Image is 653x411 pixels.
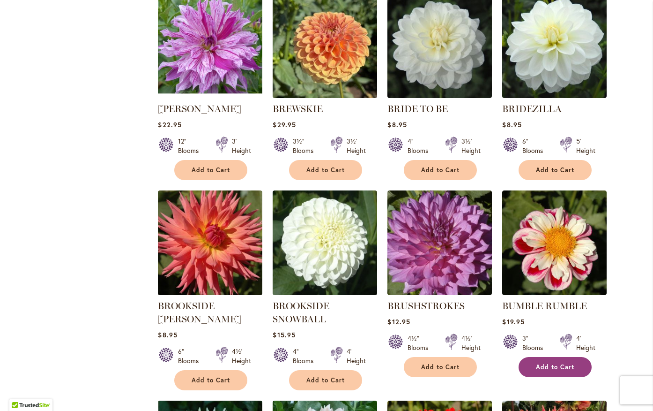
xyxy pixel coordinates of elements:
button: Add to Cart [174,370,247,390]
div: 4" Blooms [293,347,319,365]
div: 4' Height [347,347,366,365]
img: BRUSHSTROKES [387,190,492,295]
button: Add to Cart [404,357,477,377]
div: 4½" Blooms [408,334,434,352]
span: Add to Cart [536,363,574,371]
span: Add to Cart [192,166,230,174]
a: BROOKSIDE CHERI [158,288,262,297]
button: Add to Cart [289,370,362,390]
a: Brandon Michael [158,91,262,100]
img: BROOKSIDE SNOWBALL [273,190,377,295]
button: Add to Cart [519,160,592,180]
button: Add to Cart [174,160,247,180]
div: 3' Height [232,137,251,155]
span: $19.95 [502,317,524,326]
img: BUMBLE RUMBLE [502,190,607,295]
span: $8.95 [387,120,407,129]
div: 3½' Height [461,137,481,155]
img: BROOKSIDE CHERI [158,190,262,295]
a: BRIDEZILLA [502,103,562,114]
div: 3½' Height [347,137,366,155]
a: BUMBLE RUMBLE [502,300,587,312]
a: BREWSKIE [273,91,377,100]
div: 4½' Height [232,347,251,365]
div: 4" Blooms [408,137,434,155]
a: BRIDE TO BE [387,91,492,100]
span: $29.95 [273,120,296,129]
button: Add to Cart [289,160,362,180]
span: Add to Cart [192,376,230,384]
span: Add to Cart [421,363,460,371]
span: Add to Cart [421,166,460,174]
button: Add to Cart [404,160,477,180]
a: BRUSHSTROKES [387,288,492,297]
a: [PERSON_NAME] [158,103,241,114]
iframe: Launch Accessibility Center [7,378,33,404]
a: BRUSHSTROKES [387,300,465,312]
div: 3½" Blooms [293,137,319,155]
span: $15.95 [273,330,295,339]
span: Add to Cart [536,166,574,174]
span: $12.95 [387,317,410,326]
span: $22.95 [158,120,181,129]
a: BROOKSIDE SNOWBALL [273,288,377,297]
div: 12" Blooms [178,137,204,155]
span: $8.95 [158,330,177,339]
div: 6" Blooms [178,347,204,365]
div: 5' Height [576,137,595,155]
div: 4' Height [576,334,595,352]
a: BROOKSIDE [PERSON_NAME] [158,300,241,325]
span: Add to Cart [306,166,345,174]
div: 6" Blooms [522,137,549,155]
span: Add to Cart [306,376,345,384]
div: 3" Blooms [522,334,549,352]
a: BROOKSIDE SNOWBALL [273,300,329,325]
a: BRIDEZILLA [502,91,607,100]
a: BUMBLE RUMBLE [502,288,607,297]
div: 4½' Height [461,334,481,352]
a: BREWSKIE [273,103,323,114]
span: $8.95 [502,120,521,129]
a: BRIDE TO BE [387,103,448,114]
button: Add to Cart [519,357,592,377]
